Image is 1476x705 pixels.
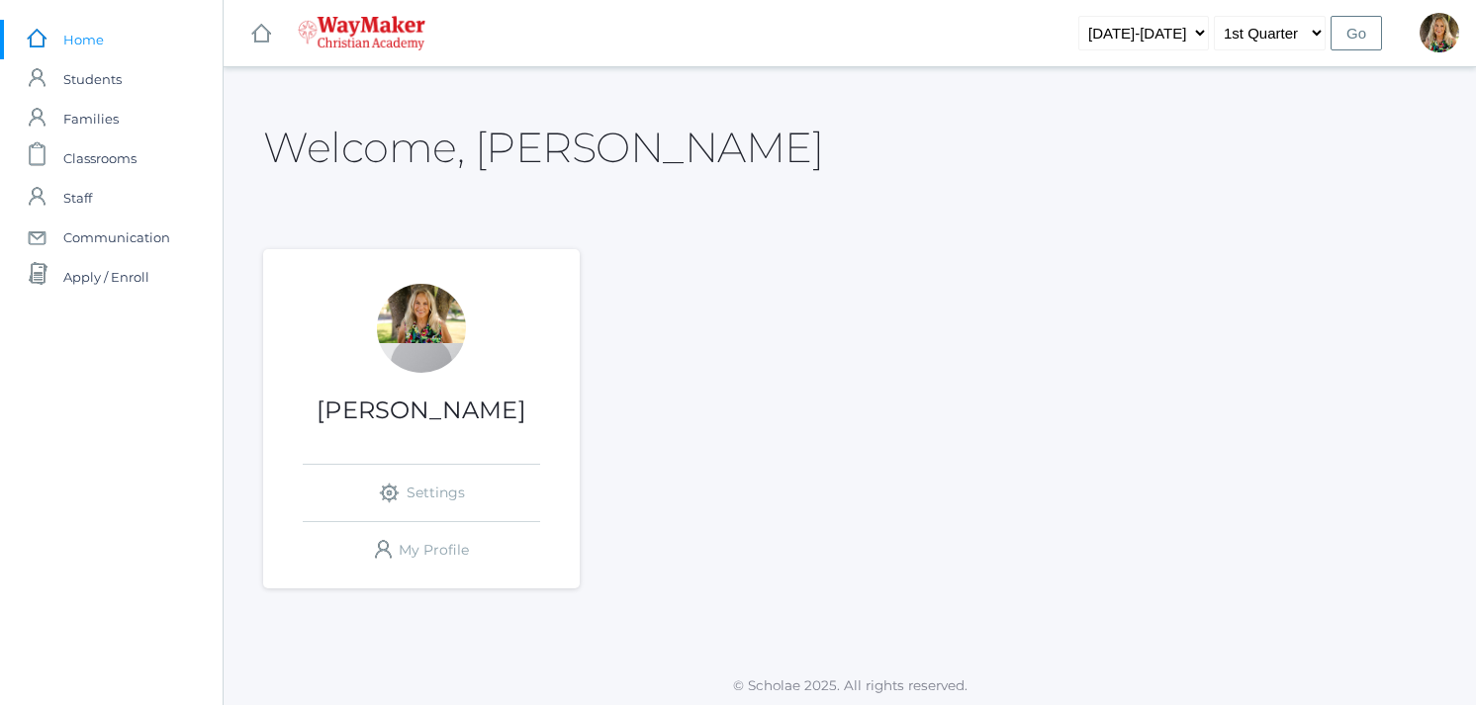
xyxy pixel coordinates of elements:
div: Claudia Marosz [377,284,466,373]
span: Students [63,59,122,99]
span: Classrooms [63,138,137,178]
span: Home [63,20,104,59]
a: Settings [303,465,540,521]
span: Communication [63,218,170,257]
img: 4_waymaker-logo-stack-white.png [298,16,425,50]
span: Staff [63,178,92,218]
span: Families [63,99,119,138]
a: My Profile [303,522,540,578]
span: Apply / Enroll [63,257,149,297]
p: © Scholae 2025. All rights reserved. [224,675,1476,695]
input: Go [1331,16,1382,50]
div: Claudia Marosz [1420,13,1459,52]
h2: Welcome, [PERSON_NAME] [263,125,823,170]
h1: [PERSON_NAME] [263,397,580,423]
